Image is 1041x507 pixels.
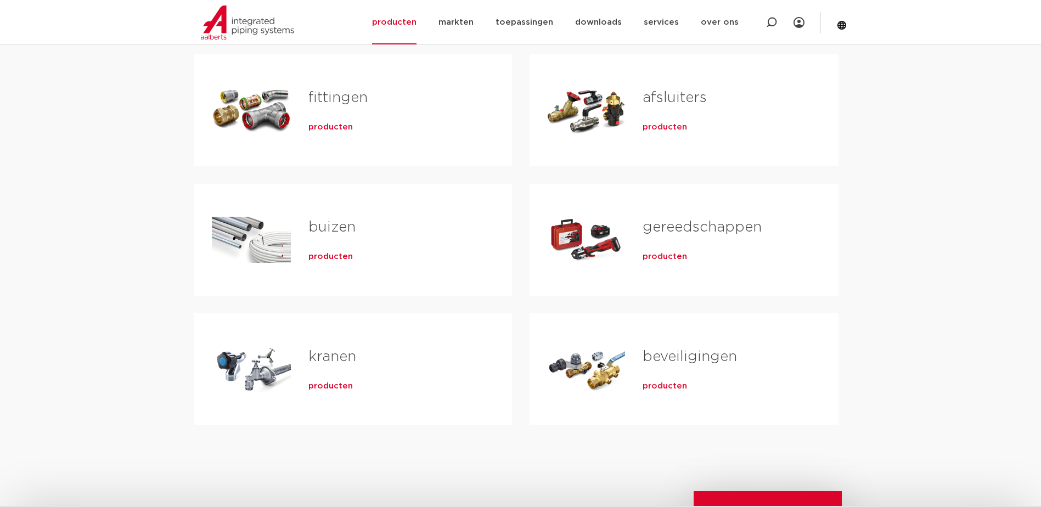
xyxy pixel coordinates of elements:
a: beveiligingen [643,350,737,364]
a: fittingen [308,91,368,105]
a: producten [308,122,353,133]
a: gereedschappen [643,220,762,234]
a: afsluiters [643,91,707,105]
a: producten [643,122,687,133]
a: producten [643,381,687,392]
a: producten [308,381,353,392]
a: buizen [308,220,356,234]
a: producten [643,251,687,262]
a: producten [308,251,353,262]
a: kranen [308,350,356,364]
